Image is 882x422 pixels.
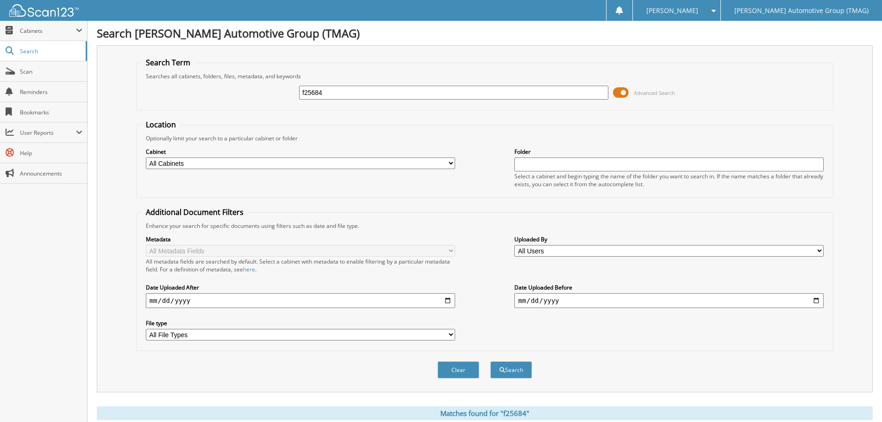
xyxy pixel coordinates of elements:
[20,27,76,35] span: Cabinets
[146,283,455,291] label: Date Uploaded After
[634,89,675,96] span: Advanced Search
[146,319,455,327] label: File type
[490,361,532,378] button: Search
[514,148,824,156] label: Folder
[97,25,873,41] h1: Search [PERSON_NAME] Automotive Group (TMAG)
[20,47,81,55] span: Search
[141,72,828,80] div: Searches all cabinets, folders, files, metadata, and keywords
[514,293,824,308] input: end
[146,148,455,156] label: Cabinet
[20,149,82,157] span: Help
[514,235,824,243] label: Uploaded By
[146,235,455,243] label: Metadata
[20,68,82,76] span: Scan
[514,283,824,291] label: Date Uploaded Before
[141,207,248,217] legend: Additional Document Filters
[20,170,82,177] span: Announcements
[141,134,828,142] div: Optionally limit your search to a particular cabinet or folder
[97,406,873,420] div: Matches found for "f25684"
[9,4,79,17] img: scan123-logo-white.svg
[514,172,824,188] div: Select a cabinet and begin typing the name of the folder you want to search in. If the name match...
[146,293,455,308] input: start
[20,88,82,96] span: Reminders
[646,8,698,13] span: [PERSON_NAME]
[141,120,181,130] legend: Location
[141,222,828,230] div: Enhance your search for specific documents using filters such as date and file type.
[438,361,479,378] button: Clear
[141,57,195,68] legend: Search Term
[146,258,455,273] div: All metadata fields are searched by default. Select a cabinet with metadata to enable filtering b...
[734,8,869,13] span: [PERSON_NAME] Automotive Group (TMAG)
[20,108,82,116] span: Bookmarks
[20,129,76,137] span: User Reports
[243,265,255,273] a: here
